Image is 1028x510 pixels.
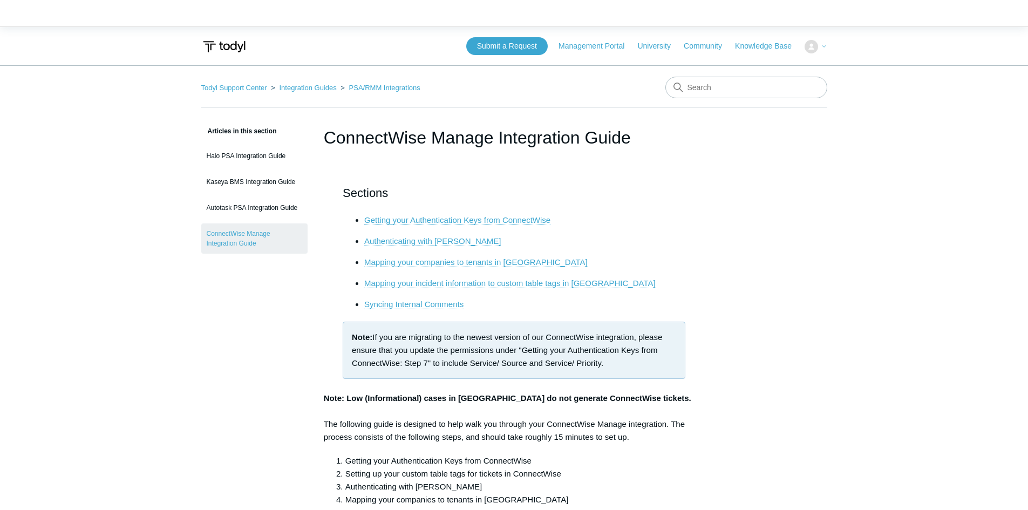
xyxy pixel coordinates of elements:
[201,127,277,135] span: Articles in this section
[345,493,705,506] li: Mapping your companies to tenants in [GEOGRAPHIC_DATA]
[201,198,308,218] a: Autotask PSA Integration Guide
[201,84,269,92] li: Todyl Support Center
[364,257,588,267] a: Mapping your companies to tenants in [GEOGRAPHIC_DATA]
[364,236,501,246] a: Authenticating with [PERSON_NAME]
[735,40,802,52] a: Knowledge Base
[345,480,705,493] li: Authenticating with [PERSON_NAME]
[338,84,420,92] li: PSA/RMM Integrations
[349,84,420,92] a: PSA/RMM Integrations
[324,393,691,403] strong: Note: Low (Informational) cases in [GEOGRAPHIC_DATA] do not generate ConnectWise tickets.
[364,300,464,309] a: Syncing Internal Comments
[466,37,548,55] a: Submit a Request
[201,223,308,254] a: ConnectWise Manage Integration Guide
[201,172,308,192] a: Kaseya BMS Integration Guide
[201,146,308,166] a: Halo PSA Integration Guide
[279,84,336,92] a: Integration Guides
[201,37,247,57] img: Todyl Support Center Help Center home page
[324,125,705,151] h1: ConnectWise Manage Integration Guide
[637,40,681,52] a: University
[684,40,733,52] a: Community
[364,215,550,225] a: Getting your Authentication Keys from ConnectWise
[559,40,635,52] a: Management Portal
[201,84,267,92] a: Todyl Support Center
[343,322,685,379] div: If you are migrating to the newest version of our ConnectWise integration, please ensure that you...
[364,278,656,288] a: Mapping your incident information to custom table tags in [GEOGRAPHIC_DATA]
[345,467,705,480] li: Setting up your custom table tags for tickets in ConnectWise
[324,418,705,444] div: The following guide is designed to help walk you through your ConnectWise Manage integration. The...
[343,183,685,202] h2: Sections
[352,332,372,342] strong: Note:
[269,84,338,92] li: Integration Guides
[345,454,705,467] li: Getting your Authentication Keys from ConnectWise
[665,77,827,98] input: Search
